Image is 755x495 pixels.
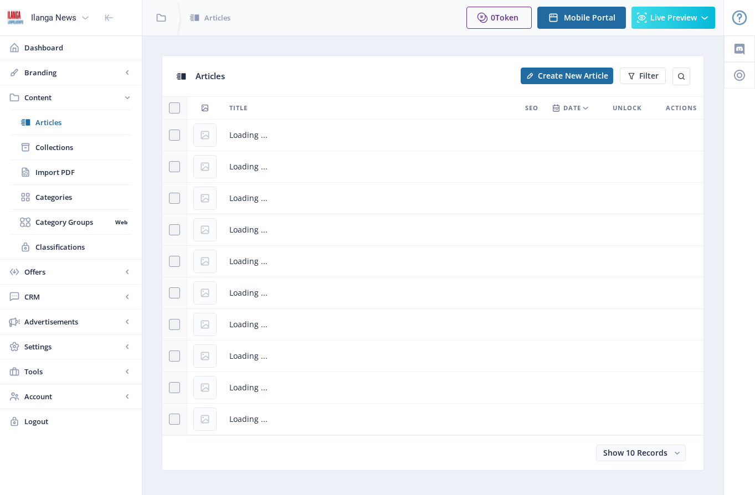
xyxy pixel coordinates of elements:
span: SEO [525,101,538,115]
td: Loading ... [223,404,703,435]
a: Classifications [11,235,131,259]
td: Loading ... [223,151,703,183]
button: Live Preview [631,7,715,29]
img: 6e32966d-d278-493e-af78-9af65f0c2223.png [7,9,24,27]
td: Loading ... [223,183,703,214]
span: Create New Article [538,71,608,80]
div: Ilanga News [31,6,76,30]
span: Advertisements [24,316,122,327]
span: Actions [666,101,697,115]
a: Articles [11,110,131,135]
span: Settings [24,341,122,352]
span: Import PDF [35,167,131,178]
span: Title [229,101,248,115]
td: Loading ... [223,277,703,309]
span: Articles [35,117,131,128]
a: Categories [11,185,131,209]
span: Token [495,12,518,23]
span: Categories [35,192,131,203]
span: Filter [639,71,659,80]
span: Dashboard [24,42,133,53]
button: Create New Article [521,68,613,84]
a: Import PDF [11,160,131,184]
td: Loading ... [223,120,703,151]
span: Tools [24,366,122,377]
span: Articles [196,70,225,81]
span: Content [24,92,122,103]
button: 0Token [466,7,532,29]
span: Mobile Portal [564,13,615,22]
td: Loading ... [223,246,703,277]
span: Branding [24,67,122,78]
button: Filter [620,68,666,84]
span: Category Groups [35,216,111,228]
span: Collections [35,142,131,153]
a: New page [514,68,613,84]
td: Loading ... [223,341,703,372]
span: Account [24,391,122,402]
button: Show 10 Records [596,445,686,461]
span: Articles [204,12,230,23]
td: Loading ... [223,372,703,404]
span: Offers [24,266,122,277]
span: Show 10 Records [603,447,667,458]
span: Unlock [613,101,641,115]
td: Loading ... [223,309,703,341]
app-collection-view: Articles [162,55,704,471]
span: Logout [24,416,133,427]
button: Mobile Portal [537,7,626,29]
span: CRM [24,291,122,302]
a: Collections [11,135,131,159]
a: Category GroupsWeb [11,210,131,234]
span: Classifications [35,241,131,252]
span: Date [563,101,581,115]
nb-badge: Web [111,216,131,228]
td: Loading ... [223,214,703,246]
span: Live Preview [650,13,697,22]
